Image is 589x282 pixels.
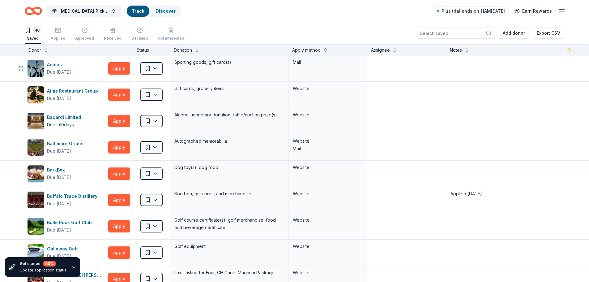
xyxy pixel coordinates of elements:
[28,139,44,156] img: Image for Baltimore Orioles
[499,28,529,39] button: Add donor
[293,190,363,197] div: Website
[293,216,363,224] div: Website
[47,147,71,155] div: Due [DATE]
[416,28,495,39] input: Search saved
[174,111,284,119] div: Alcohol, monetary donation, raffle/auction prize(s)
[75,25,94,44] button: Approved
[293,243,363,250] div: Website
[47,95,71,102] div: Due [DATE]
[27,139,106,156] button: Image for Baltimore OriolesBaltimore OriolesDue [DATE]
[47,193,100,200] div: Buffalo Trace Distillery
[293,145,363,152] div: Mail
[108,194,130,206] button: Apply
[28,113,44,129] img: Image for Bacardi Limited
[27,218,106,235] button: Image for Bulle Rock Golf ClubBulle Rock Golf ClubDue [DATE]
[156,8,176,14] a: Discover
[174,137,284,145] div: Autographed memorabilia
[75,36,94,41] div: Approved
[27,244,106,261] button: Image for Callaway GolfCallaway GolfDue [DATE]
[174,216,284,232] div: Golf course certificate(s), golf merchandise, food and beverage certificate
[511,6,556,17] a: Earn Rewards
[27,191,106,209] button: Image for Buffalo Trace DistilleryBuffalo Trace DistilleryDue [DATE]
[28,244,44,261] img: Image for Callaway Golf
[28,165,44,182] img: Image for BarkBox
[108,167,130,180] button: Apply
[28,60,44,77] img: Image for Adidas
[158,25,184,44] button: Not interested
[132,8,144,14] a: Track
[27,60,106,77] button: Image for AdidasAdidasDue [DATE]
[28,218,44,235] img: Image for Bulle Rock Golf Club
[371,46,390,54] div: Assignee
[131,36,148,41] div: Declined
[174,163,284,172] div: Dog toy(s), dog food
[27,112,106,130] button: Image for Bacardi LimitedBacardi LimitedDue in10days
[43,261,56,267] div: 80 %
[108,62,130,75] button: Apply
[20,268,66,273] div: Update application status
[447,188,564,212] textarea: Applied [DATE]
[27,86,106,103] button: Image for Atlas Restaurant GroupAtlas Restaurant GroupDue [DATE]
[20,261,66,267] div: Get started
[293,111,363,119] div: Website
[131,25,148,44] button: Declined
[126,5,181,17] button: TrackDiscover
[47,114,83,121] div: Bacardi Limited
[51,36,65,41] div: Applied
[25,36,41,41] div: Saved
[174,46,192,54] div: Donation
[47,219,94,226] div: Bulle Rock Golf Club
[104,36,122,41] div: Received
[27,165,106,182] button: Image for BarkBoxBarkBoxDue [DATE]
[174,84,284,93] div: Gift cards, grocery items
[59,7,109,15] span: [MEDICAL_DATA] Pickleball Social
[433,6,509,16] a: Plus trial ends on 11AM[DATE]
[47,200,71,207] div: Due [DATE]
[174,58,284,67] div: Sporting goods, gift card(s)
[108,115,130,127] button: Apply
[33,27,41,33] div: 40
[293,269,363,276] div: Website
[47,87,100,95] div: Atlas Restaurant Group
[25,25,41,44] button: 40Saved
[104,25,122,44] button: Received
[108,246,130,259] button: Apply
[293,85,363,92] div: Website
[174,242,284,251] div: Golf equipment
[158,36,184,41] div: Not interested
[28,86,44,103] img: Image for Atlas Restaurant Group
[108,141,130,154] button: Apply
[293,59,363,66] div: Mail
[174,189,284,198] div: Bourbon, gift cards, and merchandise
[450,46,462,54] div: Notes
[47,140,87,147] div: Baltimore Orioles
[47,61,71,68] div: Adidas
[293,164,363,171] div: Website
[533,28,564,39] button: Export CSV
[293,137,363,145] div: Website
[28,46,41,54] div: Donor
[47,226,71,234] div: Due [DATE]
[174,268,284,277] div: Lux Tasting for Four, CH Cares Magnum Package
[47,166,71,174] div: BarkBox
[47,245,80,253] div: Callaway Golf
[51,25,65,44] button: Applied
[292,46,321,54] div: Apply method
[47,174,71,181] div: Due [DATE]
[442,7,505,15] span: Plus trial ends on 11AM[DATE]
[133,44,170,55] div: Status
[108,220,130,232] button: Apply
[108,89,130,101] button: Apply
[28,192,44,208] img: Image for Buffalo Trace Distillery
[47,121,74,128] div: Due in 10 days
[25,4,42,18] a: Home
[47,68,71,76] div: Due [DATE]
[47,5,121,17] button: [MEDICAL_DATA] Pickleball Social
